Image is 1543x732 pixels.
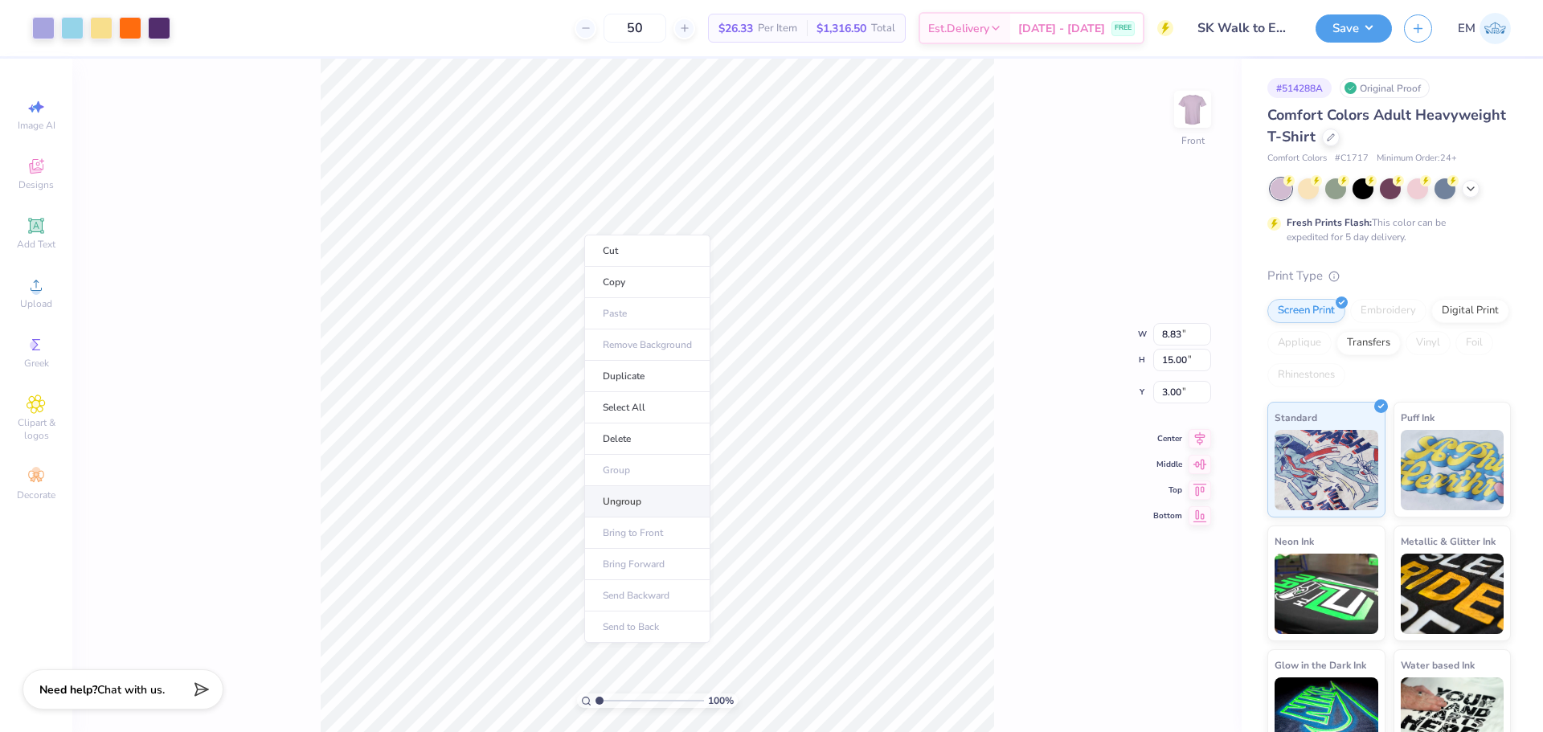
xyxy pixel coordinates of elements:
span: Standard [1275,409,1317,426]
div: Vinyl [1406,331,1451,355]
li: Delete [584,423,710,455]
span: Total [871,20,895,37]
div: Foil [1455,331,1493,355]
span: EM [1458,19,1475,38]
div: Digital Print [1431,299,1509,323]
span: Greek [24,357,49,370]
span: Add Text [17,238,55,251]
li: Duplicate [584,361,710,392]
span: Image AI [18,119,55,132]
div: Print Type [1267,267,1511,285]
span: Designs [18,178,54,191]
span: Comfort Colors Adult Heavyweight T-Shirt [1267,105,1506,146]
span: $1,316.50 [817,20,866,37]
span: Puff Ink [1401,409,1435,426]
input: Untitled Design [1185,12,1304,44]
div: Original Proof [1340,78,1430,98]
div: Transfers [1336,331,1401,355]
img: Metallic & Glitter Ink [1401,554,1504,634]
a: EM [1458,13,1511,44]
li: Copy [584,267,710,298]
img: Puff Ink [1401,430,1504,510]
div: Embroidery [1350,299,1426,323]
span: Glow in the Dark Ink [1275,656,1366,673]
li: Select All [584,392,710,423]
span: [DATE] - [DATE] [1018,20,1105,37]
div: Front [1181,133,1205,148]
span: Top [1153,485,1182,496]
div: Applique [1267,331,1332,355]
span: Metallic & Glitter Ink [1401,533,1496,550]
strong: Need help? [39,682,97,697]
div: # 514288A [1267,78,1332,98]
span: # C1717 [1335,152,1369,166]
span: Bottom [1153,510,1182,521]
span: Center [1153,433,1182,444]
div: Rhinestones [1267,363,1345,387]
span: FREE [1115,22,1132,34]
span: Comfort Colors [1267,152,1327,166]
span: Decorate [17,489,55,501]
span: 100 % [708,693,734,708]
span: Chat with us. [97,682,165,697]
div: Screen Print [1267,299,1345,323]
span: $26.33 [718,20,753,37]
span: Neon Ink [1275,533,1314,550]
span: Est. Delivery [928,20,989,37]
img: Standard [1275,430,1378,510]
li: Ungroup [584,486,710,517]
span: Middle [1153,459,1182,470]
button: Save [1316,14,1392,43]
img: Emily Mcclelland [1480,13,1511,44]
span: Clipart & logos [8,416,64,442]
li: Cut [584,235,710,267]
strong: Fresh Prints Flash: [1287,216,1372,229]
span: Per Item [758,20,797,37]
span: Water based Ink [1401,656,1475,673]
div: This color can be expedited for 5 day delivery. [1287,215,1484,244]
span: Upload [20,297,52,310]
input: – – [604,14,666,43]
span: Minimum Order: 24 + [1377,152,1457,166]
img: Front [1177,93,1209,125]
img: Neon Ink [1275,554,1378,634]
